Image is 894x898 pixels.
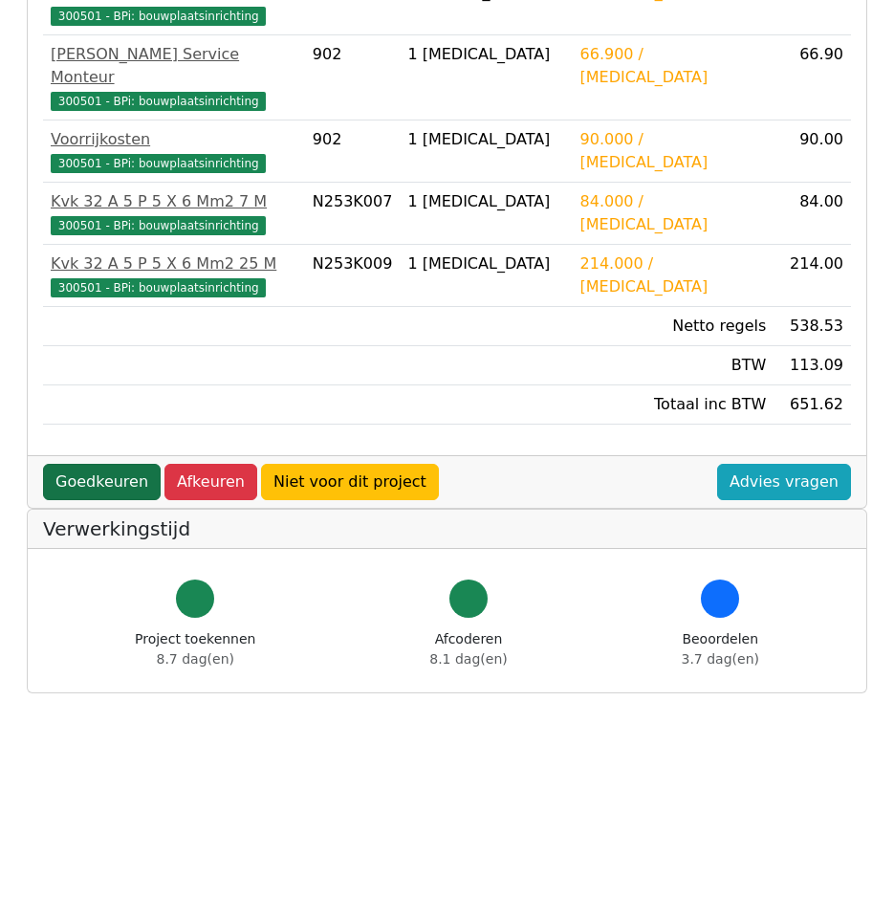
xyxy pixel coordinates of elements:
td: 113.09 [774,346,851,385]
a: [PERSON_NAME] Service Monteur300501 - BPi: bouwplaatsinrichting [51,43,297,112]
td: 538.53 [774,307,851,346]
span: 8.7 dag(en) [157,651,234,667]
td: N253K009 [305,245,401,307]
td: 902 [305,35,401,120]
td: 214.00 [774,245,851,307]
div: [PERSON_NAME] Service Monteur [51,43,297,89]
td: 902 [305,120,401,183]
td: 66.90 [774,35,851,120]
span: 300501 - BPi: bouwplaatsinrichting [51,7,266,26]
a: Kvk 32 A 5 P 5 X 6 Mm2 7 M300501 - BPi: bouwplaatsinrichting [51,190,297,236]
span: 8.1 dag(en) [429,651,507,667]
div: 84.000 / [MEDICAL_DATA] [580,190,767,236]
td: 90.00 [774,120,851,183]
h5: Verwerkingstijd [43,517,851,540]
div: Kvk 32 A 5 P 5 X 6 Mm2 7 M [51,190,297,213]
span: 300501 - BPi: bouwplaatsinrichting [51,154,266,173]
div: Voorrijkosten [51,128,297,151]
td: 651.62 [774,385,851,425]
td: Netto regels [573,307,774,346]
div: 1 [MEDICAL_DATA] [407,43,564,66]
span: 300501 - BPi: bouwplaatsinrichting [51,278,266,297]
div: 1 [MEDICAL_DATA] [407,252,564,275]
a: Kvk 32 A 5 P 5 X 6 Mm2 25 M300501 - BPi: bouwplaatsinrichting [51,252,297,298]
td: 84.00 [774,183,851,245]
span: 3.7 dag(en) [682,651,759,667]
div: Beoordelen [682,629,759,669]
div: 1 [MEDICAL_DATA] [407,128,564,151]
div: 66.900 / [MEDICAL_DATA] [580,43,767,89]
a: Advies vragen [717,464,851,500]
td: BTW [573,346,774,385]
span: 300501 - BPi: bouwplaatsinrichting [51,92,266,111]
td: Totaal inc BTW [573,385,774,425]
div: 90.000 / [MEDICAL_DATA] [580,128,767,174]
td: N253K007 [305,183,401,245]
div: 214.000 / [MEDICAL_DATA] [580,252,767,298]
a: Niet voor dit project [261,464,439,500]
span: 300501 - BPi: bouwplaatsinrichting [51,216,266,235]
div: Project toekennen [135,629,255,669]
div: Afcoderen [429,629,507,669]
a: Goedkeuren [43,464,161,500]
div: 1 [MEDICAL_DATA] [407,190,564,213]
a: Voorrijkosten300501 - BPi: bouwplaatsinrichting [51,128,297,174]
a: Afkeuren [164,464,257,500]
div: Kvk 32 A 5 P 5 X 6 Mm2 25 M [51,252,297,275]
